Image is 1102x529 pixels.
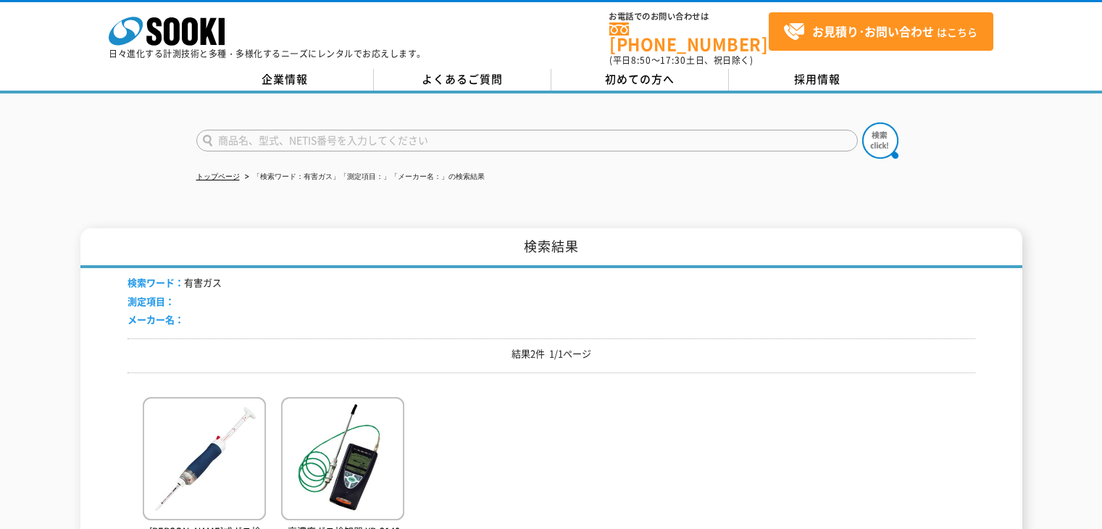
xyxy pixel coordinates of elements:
[128,275,184,289] span: 検索ワード：
[128,346,975,362] p: 結果2件 1/1ページ
[128,312,184,326] span: メーカー名：
[551,69,729,91] a: 初めての方へ
[609,54,753,67] span: (平日 ～ 土日、祝日除く)
[242,170,485,185] li: 「検索ワード：有害ガス」「測定項目：」「メーカー名：」の検索結果
[128,275,222,291] li: 有害ガス
[196,130,858,151] input: 商品名、型式、NETIS番号を入力してください
[609,22,769,52] a: [PHONE_NUMBER]
[812,22,934,40] strong: お見積り･お問い合わせ
[374,69,551,91] a: よくあるご質問
[143,397,266,524] img: AP-20B
[862,122,898,159] img: btn_search.png
[80,228,1022,268] h1: 検索結果
[609,12,769,21] span: お電話でのお問い合わせは
[783,21,977,43] span: はこちら
[631,54,651,67] span: 8:50
[769,12,993,51] a: お見積り･お問い合わせはこちら
[729,69,906,91] a: 採用情報
[605,71,675,87] span: 初めての方へ
[109,49,426,58] p: 日々進化する計測技術と多種・多様化するニーズにレンタルでお応えします。
[660,54,686,67] span: 17:30
[281,397,404,524] img: XP-3140(水素)
[196,172,240,180] a: トップページ
[128,294,175,308] span: 測定項目：
[196,69,374,91] a: 企業情報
